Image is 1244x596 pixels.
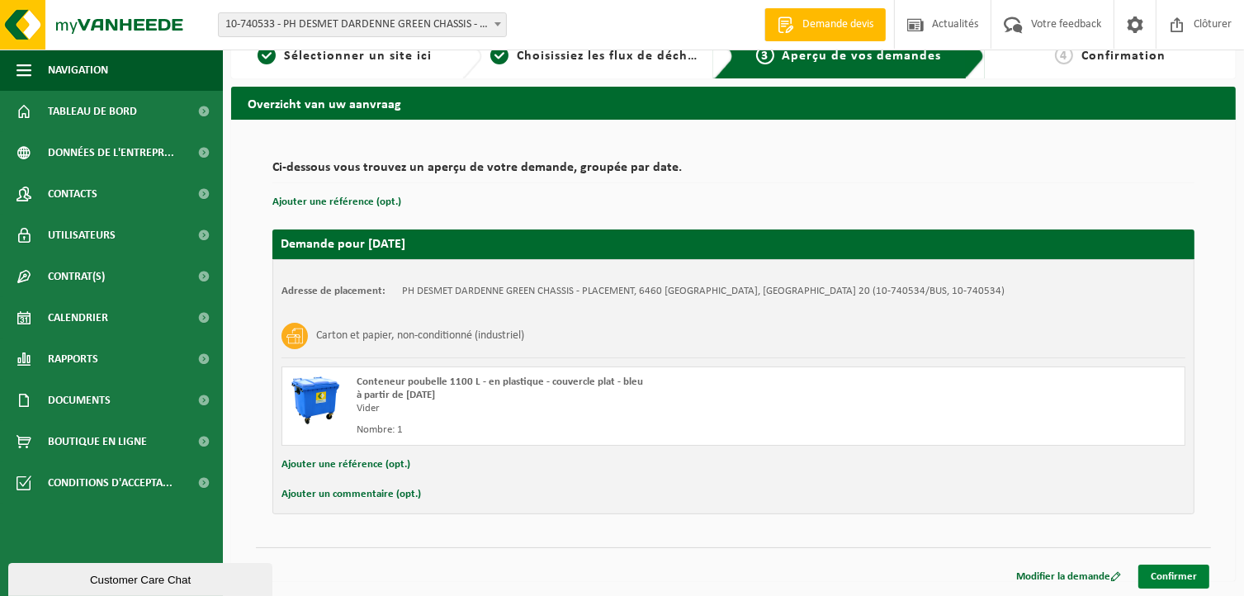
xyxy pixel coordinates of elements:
span: Demande devis [798,17,877,33]
span: Tableau de bord [48,91,137,132]
a: Demande devis [764,8,886,41]
strong: Adresse de placement: [281,286,385,296]
iframe: chat widget [8,560,276,596]
span: Confirmation [1081,50,1166,63]
span: Conteneur poubelle 1100 L - en plastique - couvercle plat - bleu [357,376,643,387]
h2: Ci-dessous vous trouvez un aperçu de votre demande, groupée par date. [272,161,1194,183]
span: Documents [48,380,111,421]
a: 1Sélectionner un site ici [239,46,449,66]
span: Utilisateurs [48,215,116,256]
div: Vider [357,402,800,415]
span: 3 [756,46,774,64]
a: 2Choisissiez les flux de déchets et récipients [490,46,700,66]
span: Données de l'entrepr... [48,132,174,173]
span: Boutique en ligne [48,421,147,462]
span: 4 [1055,46,1073,64]
img: WB-1100-HPE-BE-01.png [291,376,340,425]
td: PH DESMET DARDENNE GREEN CHASSIS - PLACEMENT, 6460 [GEOGRAPHIC_DATA], [GEOGRAPHIC_DATA] 20 (10-74... [402,285,1005,298]
div: Nombre: 1 [357,423,800,437]
button: Ajouter un commentaire (opt.) [281,484,421,505]
h2: Overzicht van uw aanvraag [231,87,1236,119]
a: Confirmer [1138,565,1209,589]
span: Contrat(s) [48,256,105,297]
span: Aperçu de vos demandes [783,50,942,63]
span: Choisissiez les flux de déchets et récipients [517,50,792,63]
strong: Demande pour [DATE] [281,238,405,251]
span: 1 [258,46,276,64]
button: Ajouter une référence (opt.) [272,192,401,213]
span: 10-740533 - PH DESMET DARDENNE GREEN CHASSIS - CHIMAY [219,13,506,36]
strong: à partir de [DATE] [357,390,435,400]
span: Calendrier [48,297,108,338]
span: Contacts [48,173,97,215]
span: Rapports [48,338,98,380]
span: 10-740533 - PH DESMET DARDENNE GREEN CHASSIS - CHIMAY [218,12,507,37]
span: Conditions d'accepta... [48,462,173,504]
span: Sélectionner un site ici [284,50,432,63]
span: 2 [490,46,508,64]
button: Ajouter une référence (opt.) [281,454,410,475]
span: Navigation [48,50,108,91]
h3: Carton et papier, non-conditionné (industriel) [316,323,524,349]
a: Modifier la demande [1004,565,1133,589]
